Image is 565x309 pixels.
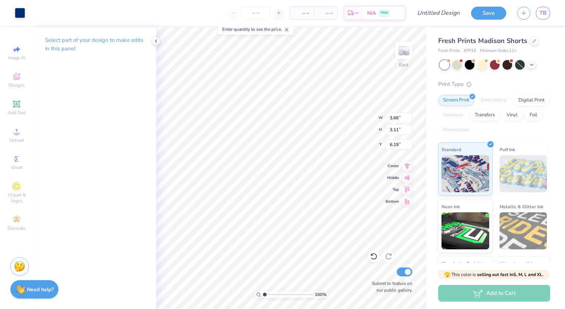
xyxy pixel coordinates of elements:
[500,212,547,249] img: Metallic & Glitter Ink
[438,95,474,106] div: Screen Print
[441,155,489,192] img: Standard
[441,146,461,153] span: Standard
[8,225,26,231] span: Decorate
[294,9,309,17] span: – –
[318,9,333,17] span: – –
[368,280,412,293] label: Submit to feature on our public gallery.
[441,203,460,210] span: Neon Ink
[218,24,293,34] div: Enter quantity to see the price.
[9,137,24,143] span: Upload
[380,10,388,16] span: FREE
[500,146,515,153] span: Puff Ink
[8,110,26,116] span: Add Text
[477,272,542,278] strong: selling out fast in S, M, L and XL
[45,36,144,53] p: Select part of your design to make edits in this panel
[441,212,489,249] img: Neon Ink
[476,95,511,106] div: Embroidery
[438,124,474,136] div: Rhinestones
[241,6,270,20] input: – –
[438,48,460,54] span: Fresh Prints
[438,36,527,45] span: Fresh Prints Madison Shorts
[438,110,468,121] div: Applique
[470,110,500,121] div: Transfers
[500,155,547,192] img: Puff Ink
[386,187,399,192] span: Top
[386,175,399,180] span: Middle
[464,48,476,54] span: # FP16
[386,163,399,169] span: Center
[9,82,25,88] span: Designs
[399,62,409,68] div: Back
[444,271,450,278] span: 🫣
[444,271,544,278] span: This color is .
[471,7,506,20] button: Save
[539,9,547,17] span: TB
[500,260,534,268] span: Water based Ink
[514,95,549,106] div: Digital Print
[502,110,522,121] div: Vinyl
[396,43,411,58] img: Back
[315,291,327,298] span: 100 %
[500,203,543,210] span: Metallic & Glitter Ink
[438,80,550,89] div: Print Type
[441,260,484,268] span: Glow in the Dark Ink
[4,192,30,204] span: Clipart & logos
[525,110,542,121] div: Foil
[480,48,517,54] span: Minimum Order: 12 +
[367,9,376,17] span: N/A
[411,6,466,20] input: Untitled Design
[11,165,23,170] span: Greek
[386,199,399,204] span: Bottom
[536,7,550,20] a: TB
[27,286,54,293] strong: Need help?
[8,55,26,61] span: Image AI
